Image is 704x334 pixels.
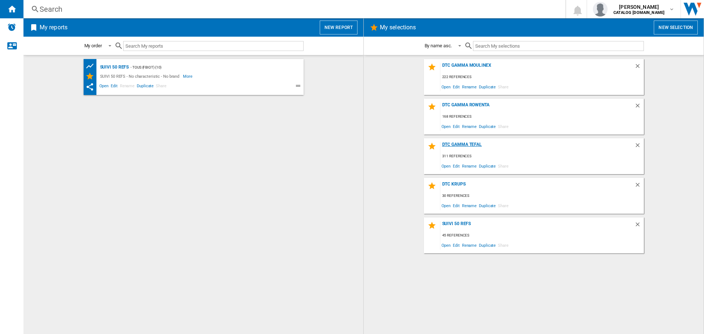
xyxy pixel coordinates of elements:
div: 30 references [440,191,644,201]
span: Open [98,82,110,91]
span: Share [155,82,168,91]
div: Delete [634,181,644,191]
span: Edit [110,82,119,91]
span: Edit [452,240,461,250]
h2: My selections [378,21,417,34]
span: Open [440,82,452,92]
span: Share [497,201,510,210]
span: [PERSON_NAME] [613,3,664,11]
div: DTC GAMMA TEFAL [440,142,634,152]
span: Duplicate [478,121,497,131]
div: By name asc. [425,43,452,48]
div: 222 references [440,73,644,82]
div: 311 references [440,152,644,161]
span: Duplicate [478,82,497,92]
span: Duplicate [478,201,497,210]
img: alerts-logo.svg [7,23,16,32]
div: My Selections [85,72,98,81]
input: Search My reports [123,41,304,51]
span: Edit [452,161,461,171]
b: CATALOG [DOMAIN_NAME] [613,10,664,15]
div: Search [40,4,546,14]
input: Search My selections [473,41,643,51]
span: Open [440,240,452,250]
div: Delete [634,142,644,152]
div: My order [84,43,102,48]
div: Product prices grid [85,62,98,71]
span: Share [497,161,510,171]
span: More [183,72,194,81]
button: New selection [654,21,698,34]
button: New report [320,21,357,34]
span: Share [497,121,510,131]
div: DTC Gamma Rowenta [440,102,634,112]
div: 45 references [440,231,644,240]
span: Share [497,82,510,92]
div: 168 references [440,112,644,121]
span: Duplicate [478,240,497,250]
span: Rename [461,82,478,92]
div: - TOUS (fbiot) (10) [129,63,289,72]
span: Share [497,240,510,250]
img: profile.jpg [593,2,608,16]
span: Rename [461,161,478,171]
div: SUIVI 50 REFS [98,63,129,72]
h2: My reports [38,21,69,34]
div: DTC KRUPS [440,181,634,191]
span: Rename [461,240,478,250]
span: Open [440,161,452,171]
div: Delete [634,63,644,73]
div: DTC GAMMA MOULINEX [440,63,634,73]
span: Open [440,121,452,131]
ng-md-icon: This report has been shared with you [85,82,94,91]
div: Delete [634,221,644,231]
div: Delete [634,102,644,112]
span: Duplicate [478,161,497,171]
span: Edit [452,121,461,131]
span: Duplicate [136,82,155,91]
span: Edit [452,201,461,210]
span: Edit [452,82,461,92]
div: SUIVI 50 REFS - No characteristic - No brand [98,72,183,81]
span: Open [440,201,452,210]
span: Rename [461,121,478,131]
div: SUIVI 50 REFS [440,221,634,231]
span: Rename [119,82,136,91]
span: Rename [461,201,478,210]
